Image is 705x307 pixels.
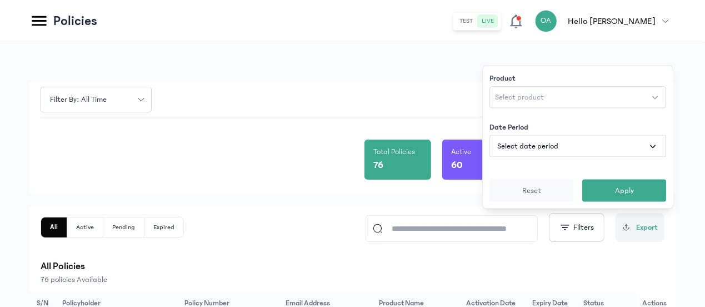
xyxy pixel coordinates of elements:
button: live [478,14,499,28]
p: 76 policies Available [41,274,664,285]
label: Date Period [489,122,528,133]
button: Expired [144,217,183,237]
span: Apply [615,185,634,196]
span: Export [636,222,658,234]
button: All [41,217,67,237]
button: Export [616,213,664,242]
button: Pending [103,217,144,237]
button: OAHello [PERSON_NAME] [535,10,676,32]
button: Select product [489,86,666,108]
p: 76 [373,157,383,173]
div: OA [535,10,557,32]
button: test [456,14,478,28]
p: All Policies [41,259,664,274]
button: Filters [549,213,604,242]
span: Filter by: all time [43,94,113,106]
span: Reset [522,185,541,196]
p: Hello [PERSON_NAME] [568,14,656,28]
button: Reset [489,180,573,202]
p: Active [451,146,500,157]
label: Product [489,73,516,84]
p: 60 [451,157,463,173]
button: Select date period [489,135,666,157]
button: Apply [582,180,666,202]
span: Select date period [497,141,558,152]
span: Select product [495,92,544,103]
button: Active [67,217,103,237]
p: Total Policies [373,146,422,157]
button: Filter by: all time [41,87,152,112]
p: Policies [53,12,97,30]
